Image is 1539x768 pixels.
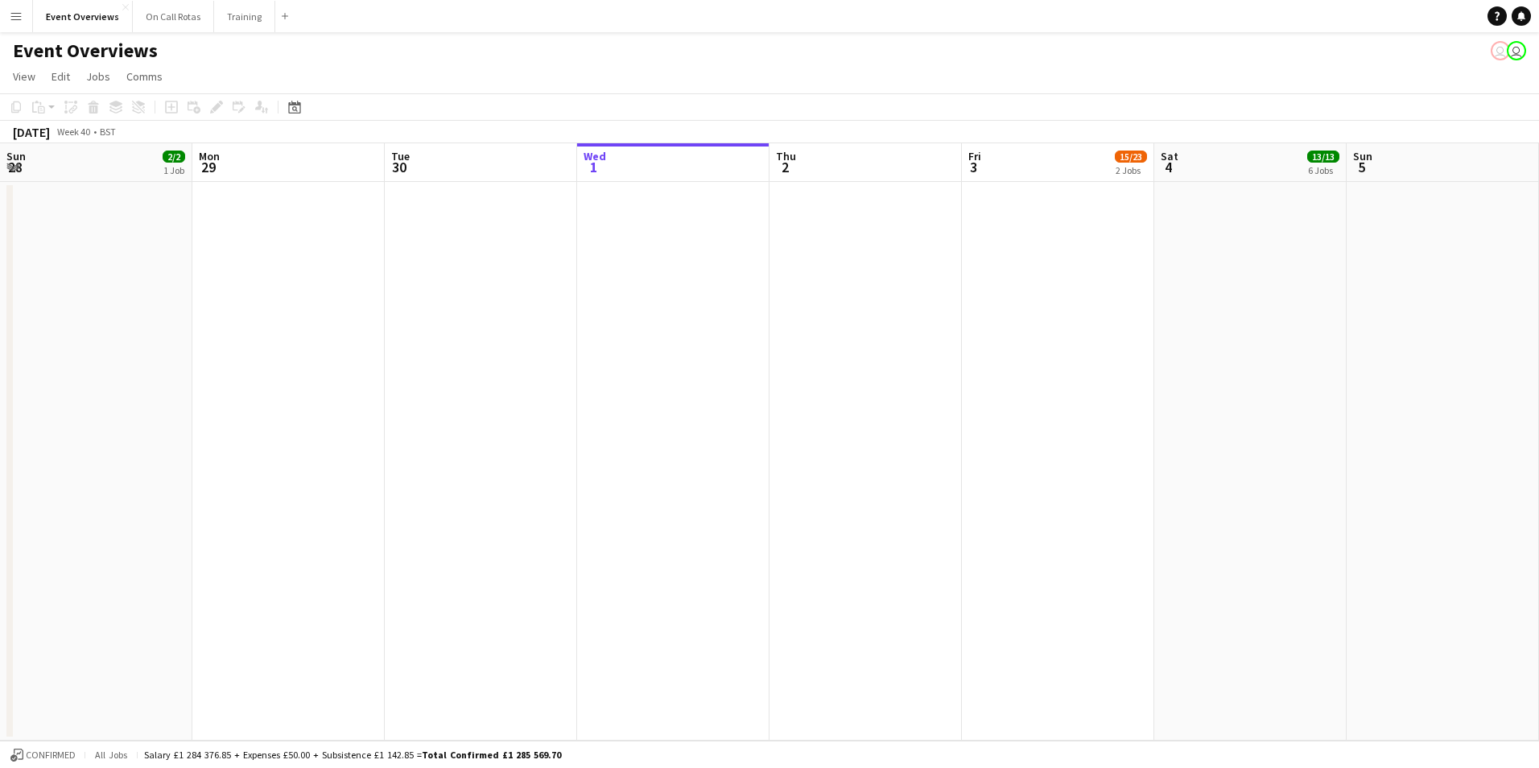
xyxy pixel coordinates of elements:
[966,158,981,176] span: 3
[80,66,117,87] a: Jobs
[120,66,169,87] a: Comms
[1161,149,1178,163] span: Sat
[1115,151,1147,163] span: 15/23
[1507,41,1526,60] app-user-avatar: Operations Team
[199,149,220,163] span: Mon
[144,749,561,761] div: Salary £1 284 376.85 + Expenses £50.00 + Subsistence £1 142.85 =
[214,1,275,32] button: Training
[389,158,410,176] span: 30
[422,749,561,761] span: Total Confirmed £1 285 569.70
[13,124,50,140] div: [DATE]
[13,39,158,63] h1: Event Overviews
[6,149,26,163] span: Sun
[1308,164,1339,176] div: 6 Jobs
[8,746,78,764] button: Confirmed
[163,164,184,176] div: 1 Job
[6,66,42,87] a: View
[774,158,796,176] span: 2
[581,158,606,176] span: 1
[53,126,93,138] span: Week 40
[52,69,70,84] span: Edit
[584,149,606,163] span: Wed
[86,69,110,84] span: Jobs
[1158,158,1178,176] span: 4
[1353,149,1372,163] span: Sun
[968,149,981,163] span: Fri
[126,69,163,84] span: Comms
[196,158,220,176] span: 29
[4,158,26,176] span: 28
[92,749,130,761] span: All jobs
[1351,158,1372,176] span: 5
[1116,164,1146,176] div: 2 Jobs
[133,1,214,32] button: On Call Rotas
[1491,41,1510,60] app-user-avatar: Operations Team
[13,69,35,84] span: View
[45,66,76,87] a: Edit
[391,149,410,163] span: Tue
[26,749,76,761] span: Confirmed
[100,126,116,138] div: BST
[776,149,796,163] span: Thu
[163,151,185,163] span: 2/2
[1307,151,1339,163] span: 13/13
[33,1,133,32] button: Event Overviews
